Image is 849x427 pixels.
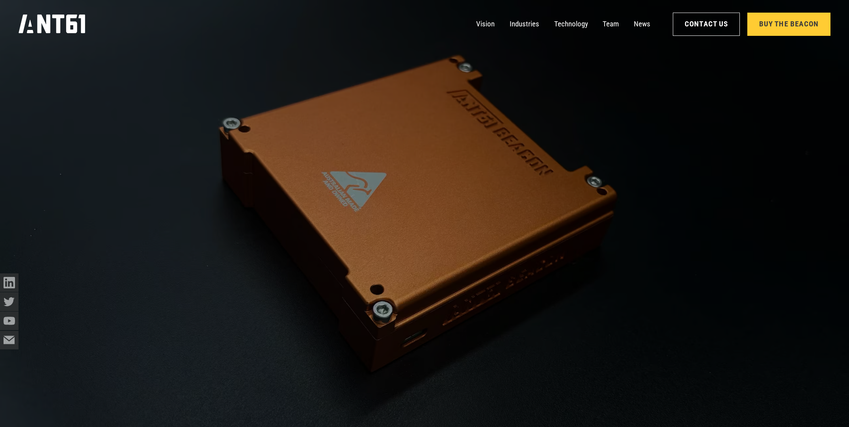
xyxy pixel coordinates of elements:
a: Team [603,15,619,33]
a: Industries [510,15,539,33]
a: News [634,15,650,33]
a: Contact Us [673,13,740,36]
a: Buy the Beacon [747,13,830,36]
a: Vision [476,15,495,33]
a: Technology [554,15,588,33]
